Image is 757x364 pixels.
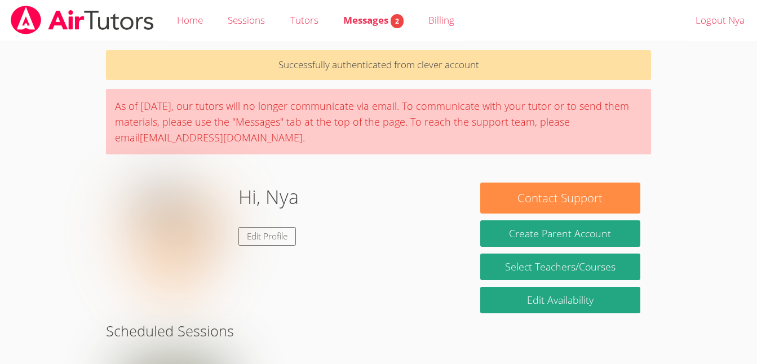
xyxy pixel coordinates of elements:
[238,183,299,211] h1: Hi, Nya
[238,227,296,246] a: Edit Profile
[343,14,404,26] span: Messages
[10,6,155,34] img: airtutors_banner-c4298cdbf04f3fff15de1276eac7730deb9818008684d7c2e4769d2f7ddbe033.png
[480,287,640,313] a: Edit Availability
[480,220,640,247] button: Create Parent Account
[106,89,651,154] div: As of [DATE], our tutors will no longer communicate via email. To communicate with your tutor or ...
[480,254,640,280] a: Select Teachers/Courses
[106,50,651,80] p: Successfully authenticated from clever account
[391,14,404,28] span: 2
[480,183,640,214] button: Contact Support
[117,183,229,295] img: default.png
[106,320,651,341] h2: Scheduled Sessions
